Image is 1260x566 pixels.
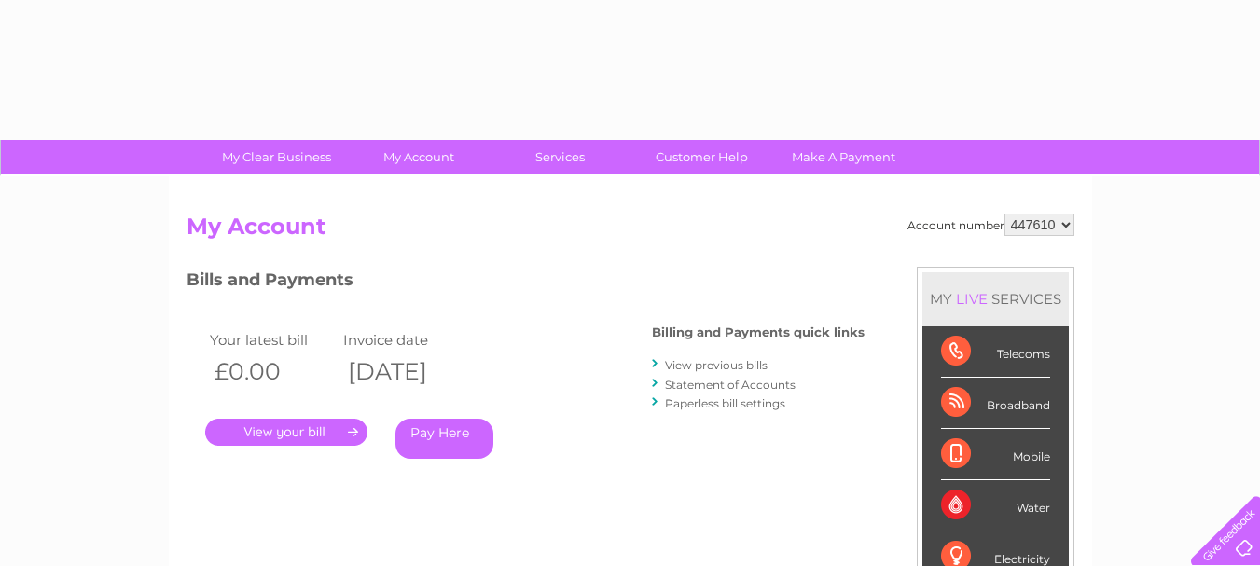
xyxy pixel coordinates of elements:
a: Statement of Accounts [665,378,796,392]
div: Mobile [941,429,1050,480]
a: Customer Help [625,140,779,174]
h2: My Account [187,214,1074,249]
div: Telecoms [941,326,1050,378]
h3: Bills and Payments [187,267,865,299]
a: My Clear Business [200,140,353,174]
td: Your latest bill [205,327,339,352]
a: . [205,419,367,446]
a: Paperless bill settings [665,396,785,410]
a: View previous bills [665,358,768,372]
div: Broadband [941,378,1050,429]
div: Water [941,480,1050,531]
div: LIVE [952,290,991,308]
a: Pay Here [395,419,493,459]
th: [DATE] [339,352,473,391]
a: Services [483,140,637,174]
div: MY SERVICES [922,272,1069,325]
div: Account number [907,214,1074,236]
th: £0.00 [205,352,339,391]
h4: Billing and Payments quick links [652,325,865,339]
a: My Account [341,140,495,174]
a: Make A Payment [767,140,921,174]
td: Invoice date [339,327,473,352]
